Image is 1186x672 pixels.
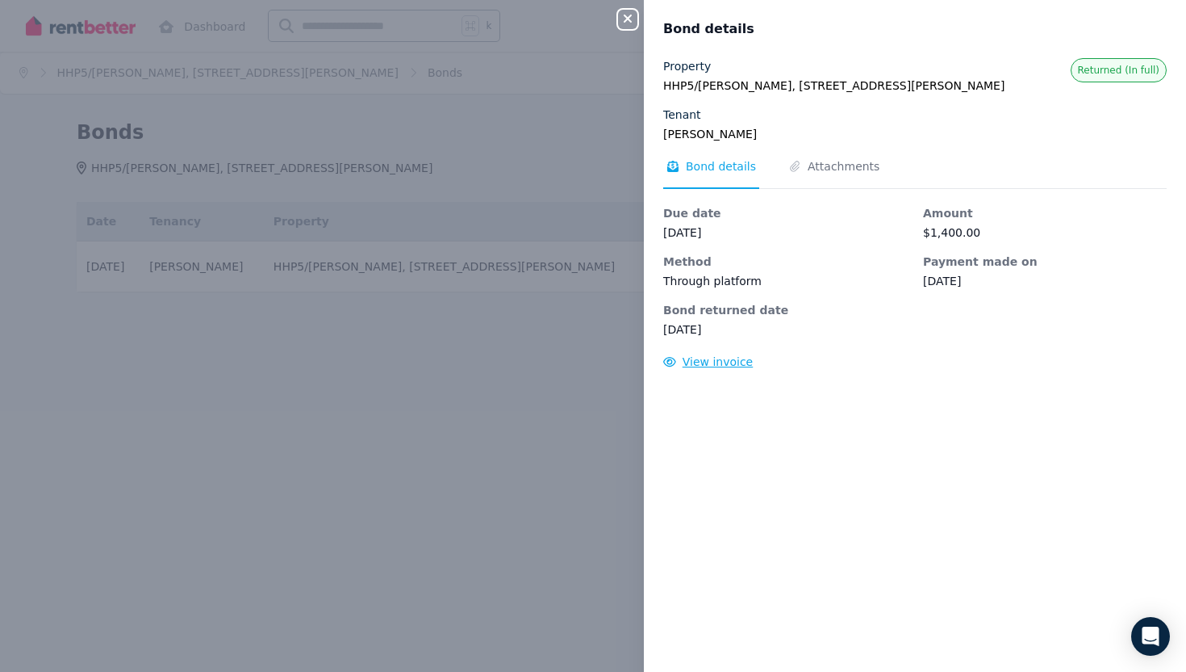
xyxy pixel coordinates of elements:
[686,158,756,174] span: Bond details
[663,58,711,74] label: Property
[663,126,1167,142] legend: [PERSON_NAME]
[663,158,1167,189] nav: Tabs
[663,302,907,318] dt: Bond returned date
[663,78,1167,94] legend: HHP5/[PERSON_NAME], [STREET_ADDRESS][PERSON_NAME]
[663,205,907,221] dt: Due date
[663,107,701,123] label: Tenant
[663,225,907,241] dd: [DATE]
[663,354,753,370] button: View invoice
[923,225,1167,241] dd: $1,400.00
[1131,617,1170,656] div: Open Intercom Messenger
[923,254,1167,270] dt: Payment made on
[663,254,907,270] dt: Method
[923,205,1167,221] dt: Amount
[663,321,907,338] dd: [DATE]
[808,158,879,174] span: Attachments
[1078,64,1159,77] span: Returned (In full)
[923,273,1167,289] dd: [DATE]
[663,273,907,289] dd: Through platform
[663,19,754,39] span: Bond details
[683,355,754,368] span: View invoice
